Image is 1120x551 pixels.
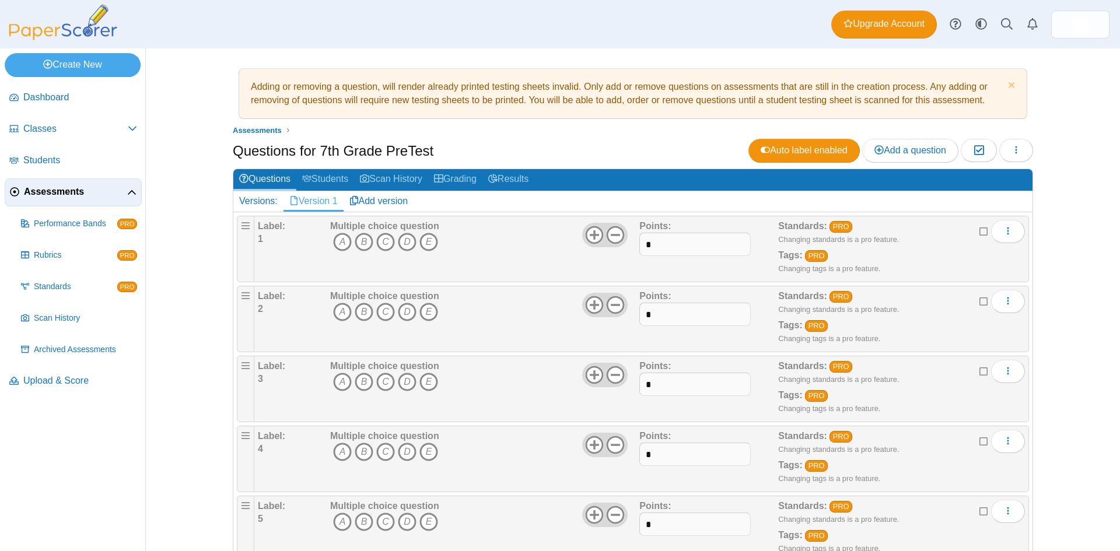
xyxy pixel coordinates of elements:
[778,474,880,483] small: Changing tags is a pro feature.
[34,281,117,293] span: Standards
[330,361,439,371] b: Multiple choice question
[778,305,899,314] small: Changing standards is a pro feature.
[778,250,802,260] b: Tags:
[428,169,482,191] a: Grading
[237,286,254,352] div: Drag handle
[829,221,852,233] a: PRO
[354,169,428,191] a: Scan History
[778,460,802,470] b: Tags:
[296,169,354,191] a: Students
[1051,10,1109,38] a: ps.jujrQmLhCdFvK8Se
[5,53,141,76] a: Create New
[639,431,671,441] b: Points:
[419,233,438,251] i: E
[258,221,285,231] b: Label:
[330,221,439,231] b: Multiple choice question
[862,139,958,162] a: Add a question
[778,431,827,441] b: Standards:
[778,515,899,524] small: Changing standards is a pro feature.
[355,373,373,391] i: B
[34,218,117,230] span: Performance Bands
[376,233,395,251] i: C
[258,514,263,524] b: 5
[333,233,352,251] i: A
[233,141,433,161] h1: Questions for 7th Grade PreTest
[991,290,1025,313] button: More options
[805,390,828,402] a: PRO
[117,219,137,229] span: PRO
[34,313,137,324] span: Scan History
[991,500,1025,523] button: More options
[761,145,848,155] span: Auto label enabled
[778,235,899,244] small: Changing standards is a pro feature.
[233,191,283,211] div: Versions:
[778,291,827,301] b: Standards:
[376,513,395,531] i: C
[258,374,263,384] b: 3
[376,303,395,321] i: C
[639,221,671,231] b: Points:
[333,373,352,391] i: A
[398,303,416,321] i: D
[778,390,802,400] b: Tags:
[34,250,117,261] span: Rubrics
[355,233,373,251] i: B
[258,234,263,244] b: 1
[419,373,438,391] i: E
[805,530,828,542] a: PRO
[23,374,137,387] span: Upload & Score
[34,344,137,356] span: Archived Assessments
[237,426,254,492] div: Drag handle
[333,513,352,531] i: A
[831,10,937,38] a: Upgrade Account
[23,91,137,104] span: Dashboard
[233,169,296,191] a: Questions
[117,282,137,292] span: PRO
[5,178,142,206] a: Assessments
[258,431,285,441] b: Label:
[778,264,880,273] small: Changing tags is a pro feature.
[805,250,828,262] a: PRO
[117,250,137,261] span: PRO
[258,501,285,511] b: Label:
[843,17,925,30] span: Upgrade Account
[5,147,142,175] a: Students
[16,304,142,332] a: Scan History
[1071,15,1090,34] span: Casey Staggs
[778,501,827,511] b: Standards:
[333,303,352,321] i: A
[398,443,416,461] i: D
[23,122,128,135] span: Classes
[376,373,395,391] i: C
[1071,15,1090,34] img: ps.jujrQmLhCdFvK8Se
[639,291,671,301] b: Points:
[258,291,285,301] b: Label:
[639,501,671,511] b: Points:
[283,191,344,211] a: Version 1
[5,32,121,42] a: PaperScorer
[778,445,899,454] small: Changing standards is a pro feature.
[5,115,142,143] a: Classes
[5,5,121,40] img: PaperScorer
[16,210,142,238] a: Performance Bands PRO
[778,361,827,371] b: Standards:
[829,291,852,303] a: PRO
[258,444,263,454] b: 4
[1020,12,1045,37] a: Alerts
[874,145,946,155] span: Add a question
[355,443,373,461] i: B
[237,216,254,282] div: Drag handle
[333,443,352,461] i: A
[778,221,827,231] b: Standards:
[805,460,828,472] a: PRO
[16,241,142,269] a: Rubrics PRO
[398,233,416,251] i: D
[355,303,373,321] i: B
[419,443,438,461] i: E
[639,361,671,371] b: Points:
[991,360,1025,383] button: More options
[330,501,439,511] b: Multiple choice question
[16,273,142,301] a: Standards PRO
[245,75,1021,113] div: Adding or removing a question, will render already printed testing sheets invalid. Only add or re...
[5,367,142,395] a: Upload & Score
